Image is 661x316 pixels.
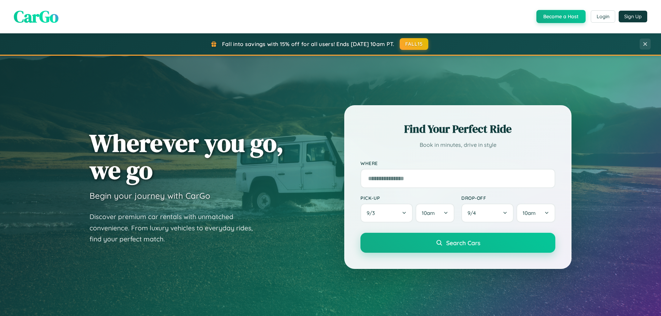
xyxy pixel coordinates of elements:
[591,10,615,23] button: Login
[360,195,454,201] label: Pick-up
[523,210,536,216] span: 10am
[461,204,514,222] button: 9/4
[360,204,413,222] button: 9/3
[360,233,555,253] button: Search Cars
[90,129,284,184] h1: Wherever you go, we go
[468,210,479,216] span: 9 / 4
[360,140,555,150] p: Book in minutes, drive in style
[360,160,555,166] label: Where
[400,38,429,50] button: FALL15
[14,5,59,28] span: CarGo
[360,121,555,137] h2: Find Your Perfect Ride
[516,204,555,222] button: 10am
[446,239,480,247] span: Search Cars
[536,10,586,23] button: Become a Host
[422,210,435,216] span: 10am
[367,210,378,216] span: 9 / 3
[416,204,454,222] button: 10am
[461,195,555,201] label: Drop-off
[222,41,395,47] span: Fall into savings with 15% off for all users! Ends [DATE] 10am PT.
[90,190,210,201] h3: Begin your journey with CarGo
[90,211,262,245] p: Discover premium car rentals with unmatched convenience. From luxury vehicles to everyday rides, ...
[619,11,647,22] button: Sign Up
